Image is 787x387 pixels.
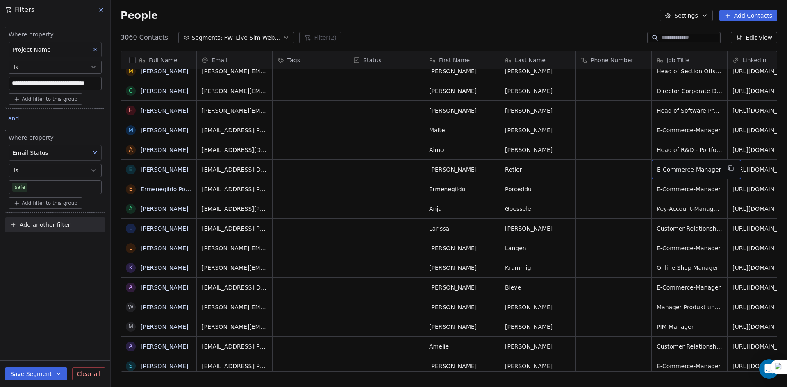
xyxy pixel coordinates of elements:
[657,165,721,174] span: E-Commerce-Manager
[129,283,133,292] div: A
[505,362,571,370] span: [PERSON_NAME]
[429,244,495,252] span: [PERSON_NAME]
[429,303,495,311] span: [PERSON_NAME]
[129,204,133,213] div: A
[652,51,727,69] div: Job Title
[141,206,188,212] a: [PERSON_NAME]
[141,68,188,75] a: [PERSON_NAME]
[657,126,722,134] span: E-Commerce-Manager
[129,185,133,193] div: E
[141,343,188,350] a: [PERSON_NAME]
[515,56,546,64] span: Last Name
[141,363,188,369] a: [PERSON_NAME]
[141,324,188,330] a: [PERSON_NAME]
[742,56,767,64] span: LinkedIn
[660,10,712,21] button: Settings
[505,224,571,233] span: [PERSON_NAME]
[429,106,495,115] span: [PERSON_NAME]
[429,342,495,351] span: Amelie
[429,283,495,292] span: [PERSON_NAME]
[505,146,571,154] span: [PERSON_NAME]
[505,67,571,75] span: [PERSON_NAME]
[141,284,188,291] a: [PERSON_NAME]
[429,146,495,154] span: Aimo
[505,165,571,174] span: Retler
[129,224,132,233] div: L
[202,342,267,351] span: [EMAIL_ADDRESS][PERSON_NAME][DOMAIN_NAME]
[657,283,722,292] span: E-Commerce-Manager
[141,127,188,134] a: [PERSON_NAME]
[141,304,188,310] a: [PERSON_NAME]
[505,106,571,115] span: [PERSON_NAME]
[141,88,188,94] a: [PERSON_NAME]
[591,56,633,64] span: Phone Number
[202,165,267,174] span: [EMAIL_ADDRESS][DOMAIN_NAME]
[657,224,722,233] span: Customer Relationship Manager
[505,283,571,292] span: Bleve
[363,56,382,64] span: Status
[429,126,495,134] span: Malte
[121,69,197,372] div: grid
[128,322,133,331] div: M
[129,244,132,252] div: L
[141,107,188,114] a: [PERSON_NAME]
[129,106,133,115] div: H
[429,67,495,75] span: [PERSON_NAME]
[666,56,689,64] span: Job Title
[224,34,281,42] span: FW_Live-Sim-Webinar-18 Sept-[GEOGRAPHIC_DATA]
[129,86,133,95] div: C
[424,51,500,69] div: First Name
[149,56,177,64] span: Full Name
[202,205,267,213] span: [EMAIL_ADDRESS][PERSON_NAME][DOMAIN_NAME]
[429,165,495,174] span: [PERSON_NAME]
[202,323,267,331] span: [PERSON_NAME][EMAIL_ADDRESS][PERSON_NAME][DOMAIN_NAME]
[505,342,571,351] span: [PERSON_NAME]
[348,51,424,69] div: Status
[141,147,188,153] a: [PERSON_NAME]
[759,359,779,379] div: Open Intercom Messenger
[505,323,571,331] span: [PERSON_NAME]
[128,126,133,134] div: M
[197,51,272,69] div: Email
[657,106,722,115] span: Head of Software Products
[129,362,133,370] div: S
[129,263,132,272] div: K
[129,145,133,154] div: A
[202,146,267,154] span: [EMAIL_ADDRESS][DOMAIN_NAME]
[500,51,575,69] div: Last Name
[121,33,168,43] span: 3060 Contacts
[731,32,777,43] button: Edit View
[439,56,470,64] span: First Name
[657,264,722,272] span: Online Shop Manager
[202,303,267,311] span: [PERSON_NAME][EMAIL_ADDRESS][PERSON_NAME][DOMAIN_NAME]
[299,32,341,43] button: Filter(2)
[141,186,205,192] a: Ermenegildo Porceddu
[202,87,267,95] span: [PERSON_NAME][EMAIL_ADDRESS][DOMAIN_NAME]
[128,303,134,311] div: W
[657,205,722,213] span: Key-Account-Manager E-Commerce
[429,323,495,331] span: [PERSON_NAME]
[657,323,722,331] span: PIM Manager
[202,224,267,233] span: [EMAIL_ADDRESS][PERSON_NAME][DOMAIN_NAME]
[129,165,133,174] div: E
[202,362,267,370] span: [EMAIL_ADDRESS][PERSON_NAME][DOMAIN_NAME]
[657,87,722,95] span: Director Corporate Development - Strategic Innovation Programs & Investments
[657,146,722,154] span: Head of R&D - Portfoliomanagement, Products and Process Engineering
[429,224,495,233] span: Larissa
[429,264,495,272] span: [PERSON_NAME]
[505,185,571,193] span: Porceddu
[202,283,267,292] span: [EMAIL_ADDRESS][DOMAIN_NAME]
[505,303,571,311] span: [PERSON_NAME]
[202,67,267,75] span: [PERSON_NAME][EMAIL_ADDRESS][PERSON_NAME][DOMAIN_NAME]
[505,244,571,252] span: Langen
[429,185,495,193] span: Ermenegildo
[202,185,267,193] span: [EMAIL_ADDRESS][PERSON_NAME][DOMAIN_NAME]
[202,264,267,272] span: [PERSON_NAME][EMAIL_ADDRESS][DOMAIN_NAME]
[505,264,571,272] span: Krammig
[657,185,722,193] span: E-Commerce-Manager
[505,87,571,95] span: [PERSON_NAME]
[202,126,267,134] span: [EMAIL_ADDRESS][PERSON_NAME][DOMAIN_NAME]
[719,10,777,21] button: Add Contacts
[141,265,188,271] a: [PERSON_NAME]
[505,205,571,213] span: Goessele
